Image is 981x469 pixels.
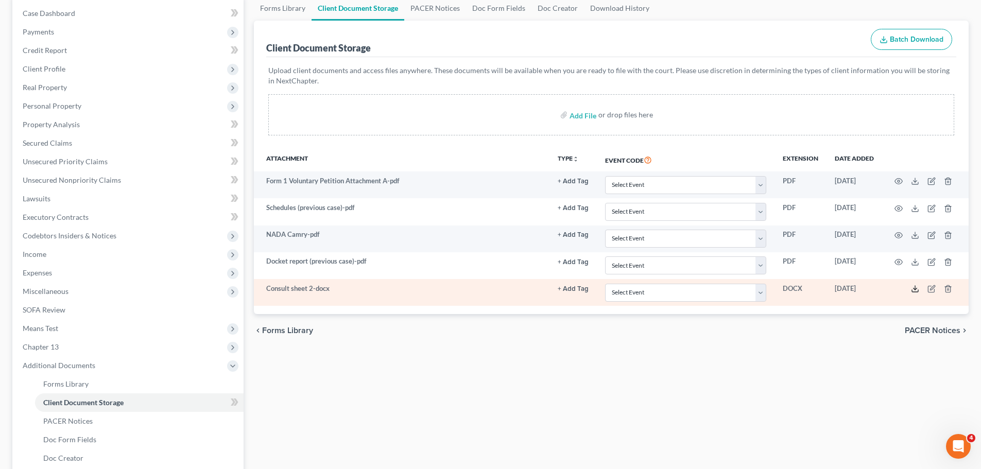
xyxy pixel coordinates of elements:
[558,205,589,212] button: + Add Tag
[960,326,969,335] i: chevron_right
[14,171,244,189] a: Unsecured Nonpriority Claims
[775,171,827,198] td: PDF
[23,324,58,333] span: Means Test
[35,430,244,449] a: Doc Form Fields
[254,252,549,279] td: Docket report (previous case)-pdf
[871,29,952,50] button: Batch Download
[558,286,589,292] button: + Add Tag
[35,449,244,467] a: Doc Creator
[14,115,244,134] a: Property Analysis
[43,416,93,425] span: PACER Notices
[14,189,244,208] a: Lawsuits
[254,326,262,335] i: chevron_left
[558,176,589,186] a: + Add Tag
[827,225,882,252] td: [DATE]
[23,101,81,110] span: Personal Property
[254,225,549,252] td: NADA Camry-pdf
[14,301,244,319] a: SOFA Review
[14,134,244,152] a: Secured Claims
[14,152,244,171] a: Unsecured Priority Claims
[23,231,116,240] span: Codebtors Insiders & Notices
[266,42,371,54] div: Client Document Storage
[23,64,65,73] span: Client Profile
[598,110,653,120] div: or drop files here
[268,65,954,86] p: Upload client documents and access files anywhere. These documents will be available when you are...
[905,326,969,335] button: PACER Notices chevron_right
[23,194,50,203] span: Lawsuits
[23,120,80,129] span: Property Analysis
[262,326,313,335] span: Forms Library
[254,326,313,335] button: chevron_left Forms Library
[23,9,75,18] span: Case Dashboard
[254,148,549,171] th: Attachment
[35,412,244,430] a: PACER Notices
[23,342,59,351] span: Chapter 13
[14,208,244,227] a: Executory Contracts
[558,256,589,266] a: + Add Tag
[35,393,244,412] a: Client Document Storage
[43,435,96,444] span: Doc Form Fields
[827,252,882,279] td: [DATE]
[254,171,549,198] td: Form 1 Voluntary Petition Attachment A-pdf
[23,287,68,296] span: Miscellaneous
[558,178,589,185] button: + Add Tag
[558,232,589,238] button: + Add Tag
[558,155,579,162] button: TYPEunfold_more
[254,279,549,306] td: Consult sheet 2-docx
[14,4,244,23] a: Case Dashboard
[905,326,960,335] span: PACER Notices
[558,284,589,293] a: + Add Tag
[890,35,943,44] span: Batch Download
[23,157,108,166] span: Unsecured Priority Claims
[558,203,589,213] a: + Add Tag
[23,361,95,370] span: Additional Documents
[23,176,121,184] span: Unsecured Nonpriority Claims
[827,279,882,306] td: [DATE]
[827,148,882,171] th: Date added
[23,27,54,36] span: Payments
[775,198,827,225] td: PDF
[558,230,589,239] a: + Add Tag
[35,375,244,393] a: Forms Library
[43,398,124,407] span: Client Document Storage
[775,252,827,279] td: PDF
[23,250,46,258] span: Income
[23,268,52,277] span: Expenses
[558,259,589,266] button: + Add Tag
[14,41,244,60] a: Credit Report
[775,225,827,252] td: PDF
[573,156,579,162] i: unfold_more
[23,138,72,147] span: Secured Claims
[254,198,549,225] td: Schedules (previous case)-pdf
[43,454,83,462] span: Doc Creator
[827,171,882,198] td: [DATE]
[23,83,67,92] span: Real Property
[43,379,89,388] span: Forms Library
[23,46,67,55] span: Credit Report
[967,434,975,442] span: 4
[775,148,827,171] th: Extension
[597,148,775,171] th: Event Code
[23,305,65,314] span: SOFA Review
[23,213,89,221] span: Executory Contracts
[827,198,882,225] td: [DATE]
[946,434,971,459] iframe: Intercom live chat
[775,279,827,306] td: DOCX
